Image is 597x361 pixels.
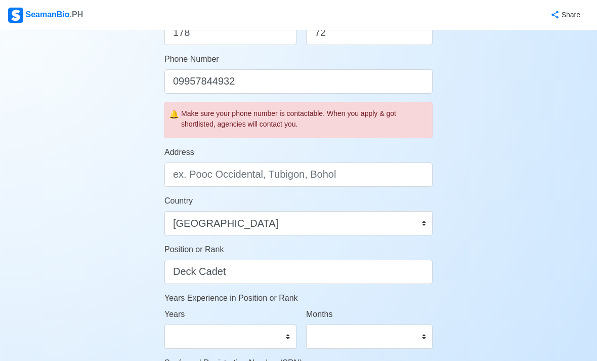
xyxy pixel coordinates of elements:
img: Logo [8,8,23,23]
div: SeamanBio [8,8,83,23]
span: Position or Rank [164,245,224,254]
input: ex. +63 912 345 6789 [164,69,433,94]
div: Make sure your phone number is contactable. When you apply & got shortlisted, agencies will conta... [181,108,428,130]
label: Months [306,308,332,320]
span: Phone Number [164,55,219,63]
button: Share [540,5,589,25]
input: ex. Pooc Occidental, Tubigon, Bohol [164,163,433,187]
label: Years [164,308,185,320]
input: ex. 60 [306,21,433,45]
label: Country [164,195,193,207]
input: ex. 163 [164,21,296,45]
input: ex. 2nd Officer w/ Master License [164,260,433,284]
span: Address [164,148,194,156]
span: caution [169,108,179,121]
span: .PH [70,10,83,19]
p: Years Experience in Position or Rank [164,292,433,304]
